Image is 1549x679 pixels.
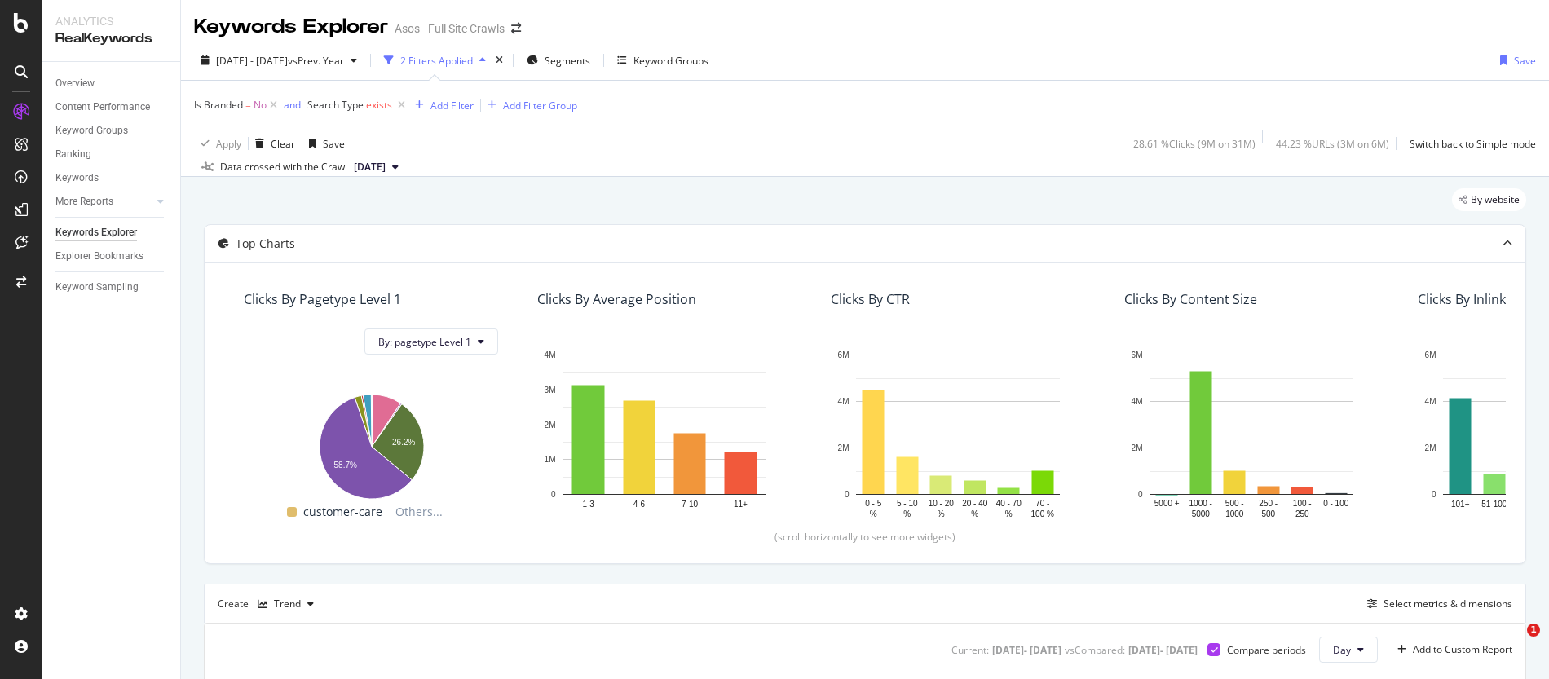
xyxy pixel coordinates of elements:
[1132,443,1143,452] text: 2M
[1425,443,1436,452] text: 2M
[903,509,911,518] text: %
[897,499,918,508] text: 5 - 10
[55,75,95,92] div: Overview
[831,346,1085,522] svg: A chart.
[1192,509,1211,518] text: 5000
[55,122,169,139] a: Keyword Groups
[271,137,295,151] div: Clear
[307,98,364,112] span: Search Type
[1384,597,1512,611] div: Select metrics & dimensions
[55,99,169,116] a: Content Performance
[55,248,169,265] a: Explorer Bookmarks
[249,130,295,157] button: Clear
[194,47,364,73] button: [DATE] - [DATE]vsPrev. Year
[1425,397,1436,406] text: 4M
[545,386,556,395] text: 3M
[55,279,169,296] a: Keyword Sampling
[582,500,594,509] text: 1-3
[492,52,506,68] div: times
[551,490,556,499] text: 0
[334,461,357,470] text: 58.7%
[1403,130,1536,157] button: Switch back to Simple mode
[938,509,945,518] text: %
[1451,500,1470,509] text: 101+
[1471,195,1520,205] span: By website
[682,500,698,509] text: 7-10
[323,137,345,151] div: Save
[216,54,288,68] span: [DATE] - [DATE]
[366,98,392,112] span: exists
[55,279,139,296] div: Keyword Sampling
[55,122,128,139] div: Keyword Groups
[511,23,521,34] div: arrow-right-arrow-left
[545,351,556,359] text: 4M
[244,291,401,307] div: Clicks By pagetype Level 1
[831,291,910,307] div: Clicks By CTR
[734,500,748,509] text: 11+
[537,291,696,307] div: Clicks By Average Position
[395,20,505,37] div: Asos - Full Site Crawls
[244,386,498,502] svg: A chart.
[55,146,169,163] a: Ranking
[633,500,646,509] text: 4-6
[503,99,577,112] div: Add Filter Group
[288,54,344,68] span: vs Prev. Year
[1481,500,1507,509] text: 51-100
[377,47,492,73] button: 2 Filters Applied
[347,157,405,177] button: [DATE]
[55,170,99,187] div: Keywords
[55,170,169,187] a: Keywords
[1293,499,1312,508] text: 100 -
[1154,499,1180,508] text: 5000 +
[216,137,241,151] div: Apply
[520,47,597,73] button: Segments
[1225,509,1244,518] text: 1000
[1128,643,1198,657] div: [DATE] - [DATE]
[251,591,320,617] button: Trend
[929,499,955,508] text: 10 - 20
[1361,594,1512,614] button: Select metrics & dimensions
[1494,47,1536,73] button: Save
[364,328,498,355] button: By: pagetype Level 1
[1418,291,1512,307] div: Clicks By Inlinks
[392,439,415,448] text: 26.2%
[1138,490,1143,499] text: 0
[1494,624,1533,663] iframe: Intercom live chat
[303,502,382,522] span: customer-care
[220,160,347,174] div: Data crossed with the Crawl
[1227,643,1306,657] div: Compare periods
[545,54,590,68] span: Segments
[55,248,143,265] div: Explorer Bookmarks
[55,13,167,29] div: Analytics
[1391,637,1512,663] button: Add to Custom Report
[1132,397,1143,406] text: 4M
[55,193,152,210] a: More Reports
[1124,291,1257,307] div: Clicks By Content Size
[55,193,113,210] div: More Reports
[1035,499,1049,508] text: 70 -
[389,502,449,522] span: Others...
[1432,490,1436,499] text: 0
[537,346,792,522] div: A chart.
[1225,499,1244,508] text: 500 -
[1452,188,1526,211] div: legacy label
[1295,509,1309,518] text: 250
[218,591,320,617] div: Create
[55,29,167,48] div: RealKeywords
[55,75,169,92] a: Overview
[284,98,301,112] div: and
[545,456,556,465] text: 1M
[1425,351,1436,359] text: 6M
[1124,346,1379,522] svg: A chart.
[865,499,881,508] text: 0 - 5
[633,54,708,68] div: Keyword Groups
[838,351,850,359] text: 6M
[274,599,301,609] div: Trend
[1333,643,1351,657] span: Day
[1261,509,1275,518] text: 500
[481,95,577,115] button: Add Filter Group
[55,99,150,116] div: Content Performance
[1413,645,1512,655] div: Add to Custom Report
